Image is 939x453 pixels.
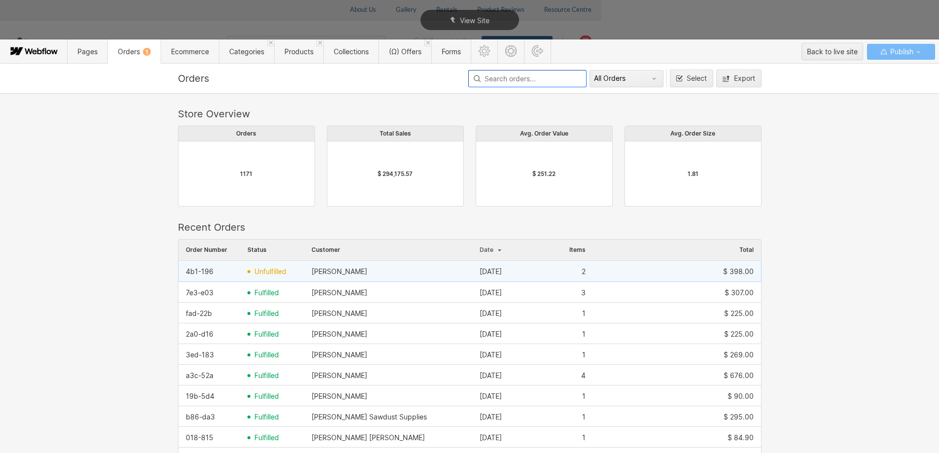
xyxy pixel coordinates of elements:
div: [DATE] [480,289,502,297]
div: $ 225.00 [724,330,754,338]
div: All Orders [594,74,650,82]
div: row [178,406,762,427]
div: 2a0-d16 [186,330,213,338]
div: [PERSON_NAME] [312,330,367,338]
span: fulfilled [254,413,279,421]
div: 1 [143,48,151,56]
div: $ 294,175.57 [378,170,413,178]
div: $ 84.90 [728,434,754,442]
div: row [178,385,762,407]
span: Categories [229,47,264,56]
div: row [178,261,762,282]
div: row [178,364,762,386]
span: fulfilled [254,372,279,380]
div: row [178,344,762,365]
div: fad-22b [186,310,212,317]
span: View Site [460,16,489,25]
div: a3c-52a [186,372,213,380]
div: 1171 [240,170,252,178]
div: $ 90.00 [728,392,754,400]
div: 3ed-183 [186,351,214,359]
div: $ 307.00 [725,289,754,297]
span: Date [480,246,493,253]
span: Pages [77,47,98,56]
div: 19b-5d4 [186,392,214,400]
div: Orders [178,72,465,84]
div: 1 [582,434,586,442]
span: Products [284,47,313,56]
div: 4b1-196 [186,268,213,276]
div: 1 [582,351,586,359]
div: Avg. Order Size [625,126,762,141]
div: 2 [582,268,586,276]
span: fulfilled [254,289,279,297]
div: Date [472,240,556,260]
span: Text us [4,24,31,33]
span: fulfilled [254,392,279,400]
div: b86-da3 [186,413,215,421]
div: [PERSON_NAME] [PERSON_NAME] [312,434,425,442]
div: 1.81 [688,170,698,178]
div: 1 [582,392,586,400]
div: 1 [582,413,586,421]
div: [DATE] [480,268,502,276]
div: 3 [581,289,586,297]
span: fulfilled [254,330,279,338]
span: fulfilled [254,310,279,317]
div: $ 676.00 [724,372,754,380]
div: Orders [178,126,315,141]
div: 018-815 [186,434,213,442]
div: [PERSON_NAME] [312,392,367,400]
span: Select [687,74,707,82]
div: Export [734,74,755,82]
div: $ 269.00 [724,351,754,359]
a: Close 'Categories' tab [267,39,274,46]
div: 1 [582,310,586,317]
button: Back to live site [801,43,863,60]
button: Publish [867,44,935,60]
button: Export [716,70,762,87]
div: [PERSON_NAME] Sawdust Supplies [312,413,427,421]
span: Publish [888,44,913,59]
span: Status [247,246,267,253]
div: [PERSON_NAME] [312,310,367,317]
div: [DATE] [480,310,502,317]
div: 1 [582,330,586,338]
div: $ 225.00 [724,310,754,317]
div: 4 [581,372,586,380]
span: Customer [312,246,340,253]
div: [DATE] [480,392,502,400]
div: [DATE] [480,434,502,442]
span: Forms [442,47,461,56]
div: [PERSON_NAME] [312,351,367,359]
span: Order Number [186,246,227,253]
div: $ 398.00 [723,268,754,276]
a: Close '(Ω) Offers' tab [424,39,431,46]
div: Avg. Order Value [476,126,613,141]
span: fulfilled [254,434,279,442]
span: Orders [118,47,151,56]
input: Search orders... [468,70,587,87]
span: fulfilled [254,351,279,359]
button: Select [670,70,713,87]
div: $ 295.00 [724,413,754,421]
div: row [178,281,762,303]
a: Close 'Products' tab [316,39,323,46]
div: [DATE] [480,372,502,380]
div: [PERSON_NAME] [312,268,367,276]
div: row [178,323,762,345]
div: [DATE] [480,330,502,338]
div: Total Sales [327,126,464,141]
span: unfulfilled [254,268,286,276]
div: [PERSON_NAME] [312,372,367,380]
div: [PERSON_NAME] [312,289,367,297]
div: row [178,426,762,448]
span: Collections [334,47,369,56]
div: [DATE] [480,413,502,421]
div: Recent Orders [178,221,762,233]
span: (Ω) Offers [389,47,421,56]
span: Items [569,246,586,253]
div: $ 251.22 [532,170,556,178]
div: 7e3-e03 [186,289,213,297]
span: Total [739,246,754,253]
